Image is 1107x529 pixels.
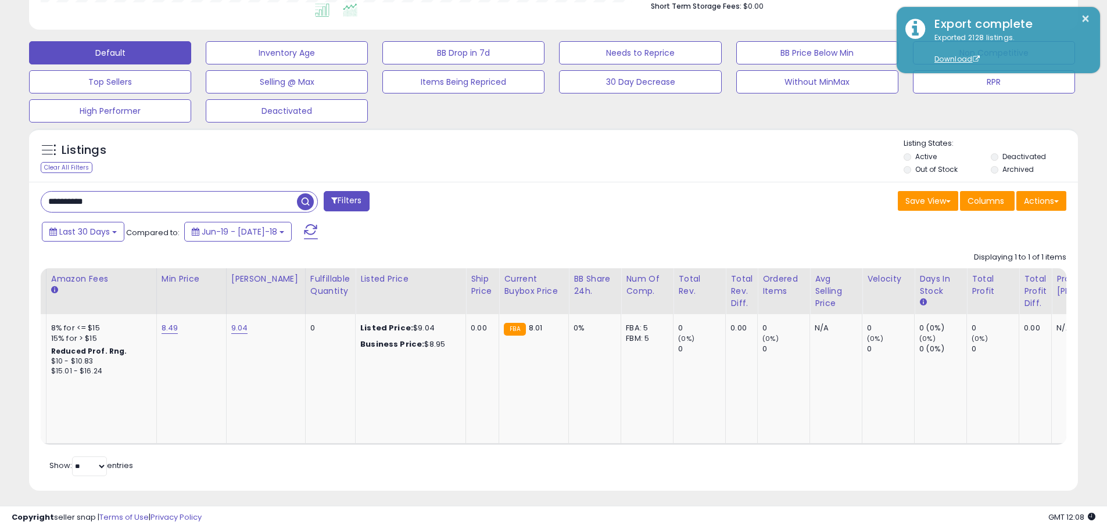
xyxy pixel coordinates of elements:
[12,512,54,523] strong: Copyright
[162,322,178,334] a: 8.49
[162,273,221,285] div: Min Price
[310,273,350,297] div: Fulfillable Quantity
[51,273,152,285] div: Amazon Fees
[206,41,368,64] button: Inventory Age
[960,191,1015,211] button: Columns
[1002,164,1034,174] label: Archived
[867,323,914,333] div: 0
[626,323,664,333] div: FBA: 5
[919,334,936,343] small: (0%)
[867,344,914,354] div: 0
[651,1,741,11] b: Short Term Storage Fees:
[559,70,721,93] button: 30 Day Decrease
[762,273,805,297] div: Ordered Items
[151,512,202,523] a: Privacy Policy
[904,138,1078,149] p: Listing States:
[42,222,124,242] button: Last 30 Days
[206,70,368,93] button: Selling @ Max
[529,322,543,333] span: 8.01
[41,162,92,173] div: Clear All Filters
[1081,12,1090,26] button: ×
[382,41,544,64] button: BB Drop in 7d
[919,297,926,308] small: Days In Stock.
[59,226,110,237] span: Last 30 Days
[51,333,148,344] div: 15% for > $15
[913,70,1075,93] button: RPR
[762,344,809,354] div: 0
[678,323,725,333] div: 0
[867,273,909,285] div: Velocity
[1024,323,1042,333] div: 0.00
[504,273,564,297] div: Current Buybox Price
[762,323,809,333] div: 0
[574,273,616,297] div: BB Share 24h.
[206,99,368,123] button: Deactivated
[504,323,525,336] small: FBA
[360,273,461,285] div: Listed Price
[678,334,694,343] small: (0%)
[815,273,857,310] div: Avg Selling Price
[310,323,346,333] div: 0
[231,322,248,334] a: 9.04
[972,323,1019,333] div: 0
[99,512,149,523] a: Terms of Use
[12,512,202,523] div: seller snap | |
[324,191,369,211] button: Filters
[62,142,106,159] h5: Listings
[360,322,413,333] b: Listed Price:
[678,273,721,297] div: Total Rev.
[29,70,191,93] button: Top Sellers
[815,323,853,333] div: N/A
[730,273,753,310] div: Total Rev. Diff.
[736,70,898,93] button: Without MinMax
[29,41,191,64] button: Default
[559,41,721,64] button: Needs to Reprice
[972,344,1019,354] div: 0
[919,323,966,333] div: 0 (0%)
[382,70,544,93] button: Items Being Repriced
[926,33,1091,65] div: Exported 2128 listings.
[360,323,457,333] div: $9.04
[471,323,490,333] div: 0.00
[968,195,1004,207] span: Columns
[972,334,988,343] small: (0%)
[919,273,962,297] div: Days In Stock
[972,273,1014,297] div: Total Profit
[49,460,133,471] span: Show: entries
[626,273,668,297] div: Num of Comp.
[360,339,457,350] div: $8.95
[126,227,180,238] span: Compared to:
[919,344,966,354] div: 0 (0%)
[626,333,664,344] div: FBM: 5
[926,16,1091,33] div: Export complete
[51,323,148,333] div: 8% for <= $15
[1002,152,1046,161] label: Deactivated
[915,164,958,174] label: Out of Stock
[736,41,898,64] button: BB Price Below Min
[184,222,292,242] button: Jun-19 - [DATE]-18
[360,339,424,350] b: Business Price:
[934,54,980,64] a: Download
[51,346,127,356] b: Reduced Prof. Rng.
[974,252,1066,263] div: Displaying 1 to 1 of 1 items
[730,323,748,333] div: 0.00
[1048,512,1095,523] span: 2025-08-18 12:08 GMT
[678,344,725,354] div: 0
[762,334,779,343] small: (0%)
[898,191,958,211] button: Save View
[51,366,148,376] div: $15.01 - $16.24
[743,1,764,12] span: $0.00
[1024,273,1047,310] div: Total Profit Diff.
[1016,191,1066,211] button: Actions
[51,357,148,366] div: $10 - $10.83
[29,99,191,123] button: High Performer
[231,273,300,285] div: [PERSON_NAME]
[202,226,277,237] span: Jun-19 - [DATE]-18
[471,273,494,297] div: Ship Price
[574,323,612,333] div: 0%
[915,152,937,161] label: Active
[51,285,58,296] small: Amazon Fees.
[867,334,883,343] small: (0%)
